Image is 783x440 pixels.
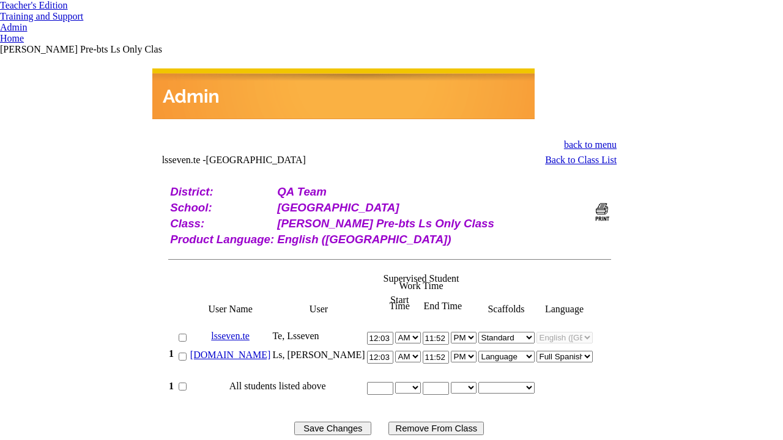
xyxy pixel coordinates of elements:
td: User [272,268,366,317]
img: print_bw_off.gif [595,202,610,221]
input: Use this button to remove the selected users from your class list. [388,422,484,435]
a: back to menu [564,139,617,150]
a: lsseven.te [211,331,250,341]
td: [GEOGRAPHIC_DATA] [276,200,591,215]
span: Te, Lsseven [272,331,319,341]
td: Scaffolds [478,268,536,317]
img: teacher_arrow.png [68,3,74,9]
td: English ([GEOGRAPHIC_DATA]) [276,232,591,247]
b: Product Language: [170,233,274,246]
td: [PERSON_NAME] Pre-bts Ls Only Class [276,216,591,231]
td: lsseven.te - [162,155,442,166]
b: Class: [170,217,204,230]
img: teacher_arrow_small.png [83,16,88,20]
td: Ls, [PERSON_NAME] [272,348,366,367]
nobr: [GEOGRAPHIC_DATA] [206,155,306,165]
a: [DOMAIN_NAME] [190,350,271,360]
td: QA Team [276,185,591,199]
td: Language [536,268,594,317]
td: End Time [422,294,464,312]
b: 1 [169,348,174,359]
input: Save Changes [294,422,371,435]
td: User Name [190,268,272,317]
img: header [152,68,535,119]
b: School: [170,201,212,214]
td: Start Time [379,294,421,312]
a: Back to Class List [545,155,617,165]
td: All students listed above [190,379,366,398]
td: Supervised Student Work Time [379,272,464,293]
b: District: [170,185,213,198]
b: 1 [169,381,174,391]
